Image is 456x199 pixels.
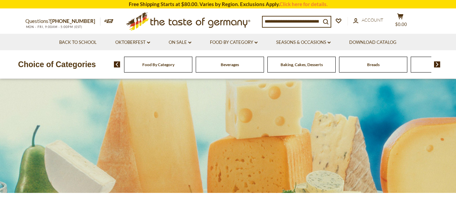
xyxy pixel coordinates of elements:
a: Download Catalog [349,39,397,46]
a: Oktoberfest [115,39,150,46]
a: Account [353,17,383,24]
a: Food By Category [210,39,258,46]
a: Beverages [221,62,239,67]
p: Questions? [25,17,100,26]
img: previous arrow [114,61,120,67]
a: Food By Category [142,62,174,67]
span: Account [362,17,383,23]
a: Seasons & Occasions [276,39,331,46]
img: next arrow [434,61,440,67]
a: Baking, Cakes, Desserts [281,62,323,67]
span: $0.00 [395,22,407,27]
a: Back to School [59,39,97,46]
span: MON - FRI, 9:00AM - 5:00PM (EST) [25,25,83,29]
a: Click here for details. [280,1,328,7]
a: Breads [367,62,380,67]
a: On Sale [169,39,191,46]
button: $0.00 [390,13,411,30]
a: [PHONE_NUMBER] [50,18,95,24]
